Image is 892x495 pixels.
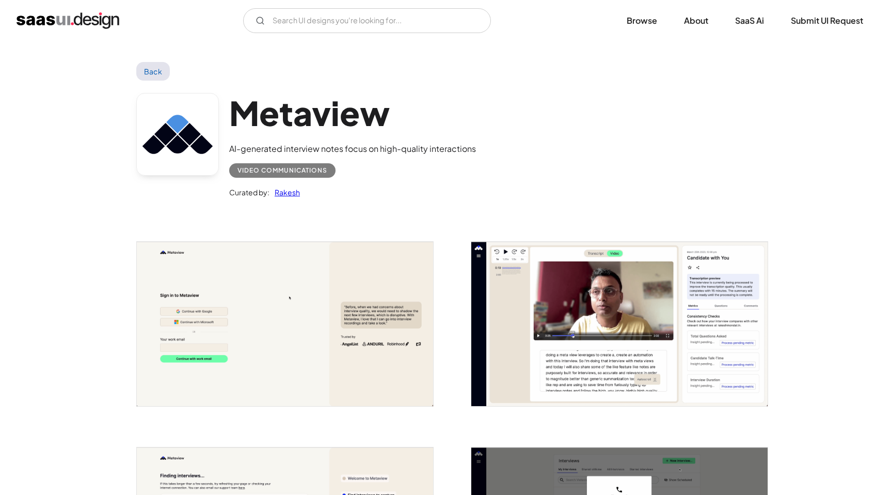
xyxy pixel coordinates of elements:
[614,9,670,32] a: Browse
[672,9,721,32] a: About
[137,242,433,406] a: open lightbox
[243,8,491,33] form: Email Form
[136,62,170,81] a: Back
[243,8,491,33] input: Search UI designs you're looking for...
[778,9,875,32] a: Submit UI Request
[237,164,327,177] div: Video Communications
[229,93,476,133] h1: Metaview
[17,12,119,29] a: home
[471,242,768,406] img: 641ea575a274e5ba0e2e8a79_metaview%20-%20Main%20Inteview%20Screen.png
[723,9,776,32] a: SaaS Ai
[229,143,476,155] div: AI-generated interview notes focus on high-quality interactions
[471,242,768,406] a: open lightbox
[229,186,269,198] div: Curated by:
[269,186,300,198] a: Rakesh
[137,242,433,406] img: 641ea575e5406cfae1a4e25e_metaview%20-%20Sign%20In.png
